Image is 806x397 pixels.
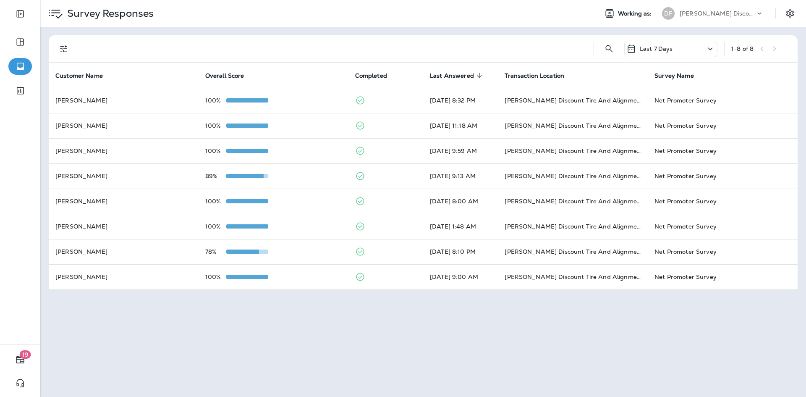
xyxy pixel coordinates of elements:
td: [PERSON_NAME] [49,113,199,138]
td: Net Promoter Survey [648,88,798,113]
td: Net Promoter Survey [648,214,798,239]
p: Last 7 Days [640,45,673,52]
button: Expand Sidebar [8,5,32,22]
span: Transaction Location [505,72,575,79]
p: 89% [205,173,226,179]
td: Net Promoter Survey [648,138,798,163]
td: [PERSON_NAME] [49,264,199,289]
span: Overall Score [205,72,244,79]
td: [PERSON_NAME] [49,214,199,239]
td: [DATE] 11:18 AM [423,113,498,138]
td: Net Promoter Survey [648,264,798,289]
td: [PERSON_NAME] Discount Tire And Alignment - [GEOGRAPHIC_DATA] ([STREET_ADDRESS]) [498,163,648,189]
td: [DATE] 8:00 AM [423,189,498,214]
p: 100% [205,97,226,104]
span: Survey Name [654,72,694,79]
td: [DATE] 9:59 AM [423,138,498,163]
td: [PERSON_NAME] [49,138,199,163]
div: 1 - 8 of 8 [731,45,754,52]
span: 19 [20,350,31,359]
span: Survey Name [654,72,705,79]
td: [PERSON_NAME] [49,189,199,214]
td: [DATE] 8:32 PM [423,88,498,113]
td: [PERSON_NAME] Discount Tire And Alignment - [GEOGRAPHIC_DATA] ([STREET_ADDRESS]) [498,138,648,163]
p: [PERSON_NAME] Discount Tire & Alignment [680,10,755,17]
td: [PERSON_NAME] Discount Tire And Alignment - [GEOGRAPHIC_DATA] ([STREET_ADDRESS]) [498,189,648,214]
span: Transaction Location [505,72,564,79]
span: Completed [355,72,398,79]
td: Net Promoter Survey [648,189,798,214]
td: [PERSON_NAME] Discount Tire And Alignment - [GEOGRAPHIC_DATA] ([STREET_ADDRESS]) [498,113,648,138]
td: [PERSON_NAME] [49,88,199,113]
td: [DATE] 9:13 AM [423,163,498,189]
p: Survey Responses [64,7,154,20]
button: Filters [55,40,72,57]
td: [DATE] 1:48 AM [423,214,498,239]
td: [PERSON_NAME] [49,239,199,264]
span: Overall Score [205,72,255,79]
span: Customer Name [55,72,103,79]
td: [DATE] 8:10 PM [423,239,498,264]
p: 100% [205,198,226,205]
span: Last Answered [430,72,474,79]
p: 78% [205,248,226,255]
p: 100% [205,147,226,154]
div: DF [662,7,675,20]
td: Net Promoter Survey [648,163,798,189]
span: Completed [355,72,387,79]
td: [PERSON_NAME] [49,163,199,189]
p: 100% [205,223,226,230]
td: [DATE] 9:00 AM [423,264,498,289]
td: [PERSON_NAME] Discount Tire And Alignment - [GEOGRAPHIC_DATA] ([STREET_ADDRESS]) [498,264,648,289]
td: Net Promoter Survey [648,239,798,264]
td: [PERSON_NAME] Discount Tire And Alignment - [GEOGRAPHIC_DATA] ([STREET_ADDRESS]) [498,239,648,264]
p: 100% [205,273,226,280]
button: Settings [782,6,798,21]
button: Search Survey Responses [601,40,618,57]
p: 100% [205,122,226,129]
td: [PERSON_NAME] Discount Tire And Alignment - [GEOGRAPHIC_DATA] ([STREET_ADDRESS]) [498,88,648,113]
td: [PERSON_NAME] Discount Tire And Alignment - [GEOGRAPHIC_DATA] ([STREET_ADDRESS]) [498,214,648,239]
button: 19 [8,351,32,368]
span: Customer Name [55,72,114,79]
span: Last Answered [430,72,485,79]
span: Working as: [618,10,654,17]
td: Net Promoter Survey [648,113,798,138]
